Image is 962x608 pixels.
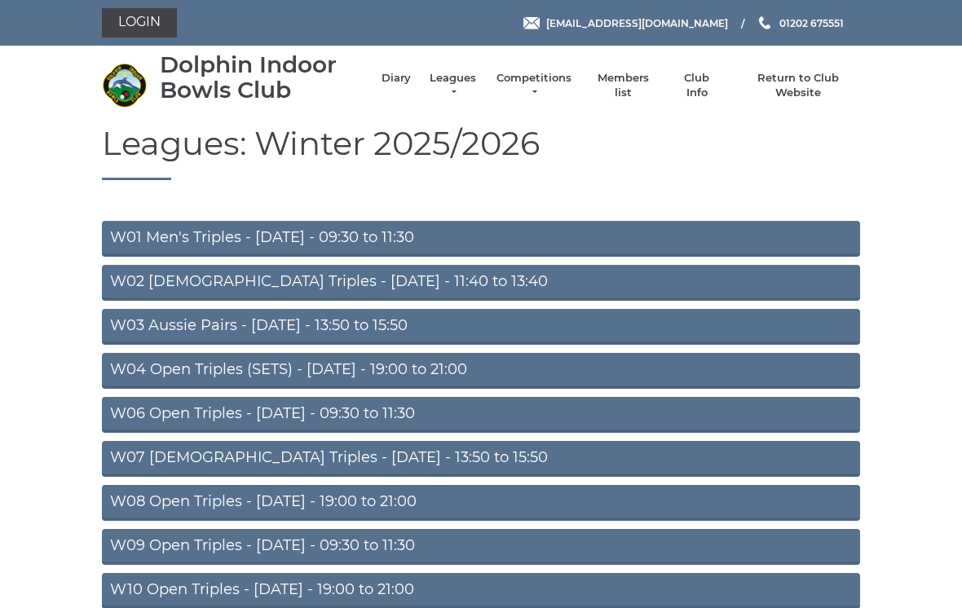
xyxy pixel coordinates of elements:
[546,16,728,29] span: [EMAIL_ADDRESS][DOMAIN_NAME]
[102,8,177,37] a: Login
[102,529,860,565] a: W09 Open Triples - [DATE] - 09:30 to 11:30
[427,71,479,100] a: Leagues
[160,52,365,103] div: Dolphin Indoor Bowls Club
[102,485,860,521] a: W08 Open Triples - [DATE] - 19:00 to 21:00
[102,309,860,345] a: W03 Aussie Pairs - [DATE] - 13:50 to 15:50
[737,71,860,100] a: Return to Club Website
[102,397,860,433] a: W06 Open Triples - [DATE] - 09:30 to 11:30
[102,126,860,180] h1: Leagues: Winter 2025/2026
[757,15,844,31] a: Phone us 01202 675551
[102,441,860,477] a: W07 [DEMOGRAPHIC_DATA] Triples - [DATE] - 13:50 to 15:50
[759,16,770,29] img: Phone us
[102,265,860,301] a: W02 [DEMOGRAPHIC_DATA] Triples - [DATE] - 11:40 to 13:40
[589,71,656,100] a: Members list
[523,17,540,29] img: Email
[382,71,411,86] a: Diary
[102,221,860,257] a: W01 Men's Triples - [DATE] - 09:30 to 11:30
[779,16,844,29] span: 01202 675551
[495,71,573,100] a: Competitions
[523,15,728,31] a: Email [EMAIL_ADDRESS][DOMAIN_NAME]
[102,353,860,389] a: W04 Open Triples (SETS) - [DATE] - 19:00 to 21:00
[102,63,147,108] img: Dolphin Indoor Bowls Club
[673,71,721,100] a: Club Info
